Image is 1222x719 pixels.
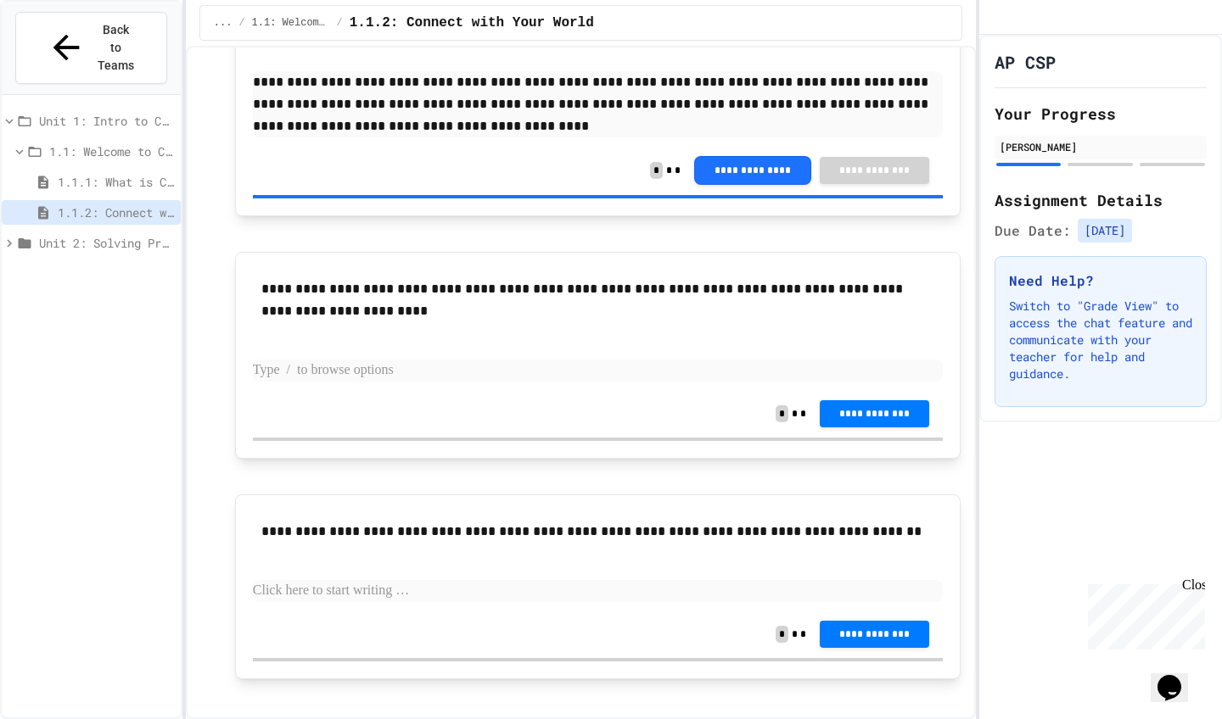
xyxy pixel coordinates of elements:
span: 1.1.2: Connect with Your World [58,203,174,221]
span: / [238,16,244,30]
h3: Need Help? [1009,270,1192,291]
span: [DATE] [1078,219,1132,242]
div: Chat with us now!Close [7,7,117,108]
p: Switch to "Grade View" to access the chat feature and communicate with your teacher for help and ... [1009,298,1192,382]
h2: Your Progress [995,102,1207,125]
h1: AP CSP [995,50,1056,74]
h2: Assignment Details [995,188,1207,212]
span: / [337,16,343,30]
span: Unit 1: Intro to Computer Science [39,112,174,130]
iframe: chat widget [1081,577,1205,649]
span: Due Date: [995,220,1071,241]
div: [PERSON_NAME] [1000,139,1202,154]
span: 1.1.2: Connect with Your World [350,13,594,33]
span: Unit 2: Solving Problems in Computer Science [39,234,174,252]
span: ... [214,16,233,30]
iframe: chat widget [1151,651,1205,702]
span: 1.1.1: What is Computer Science? [58,173,174,191]
span: 1.1: Welcome to Computer Science [252,16,330,30]
button: Back to Teams [15,12,167,84]
span: Back to Teams [96,21,136,75]
span: 1.1: Welcome to Computer Science [49,142,174,160]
